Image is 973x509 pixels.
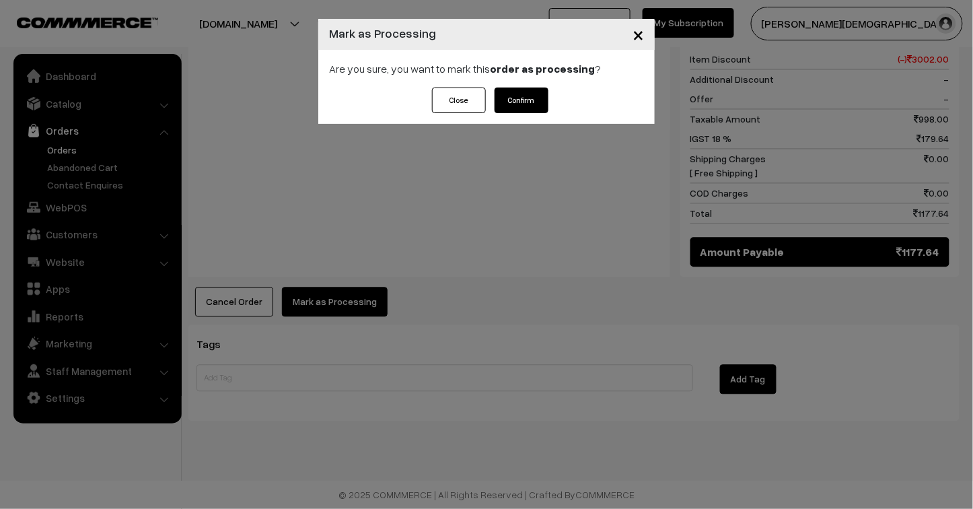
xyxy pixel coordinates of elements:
button: Close [432,88,486,113]
button: Confirm [495,88,548,113]
strong: order as processing [490,62,595,75]
h4: Mark as Processing [329,24,436,42]
button: Close [622,13,655,55]
div: Are you sure, you want to mark this ? [318,50,655,88]
span: × [633,22,644,46]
